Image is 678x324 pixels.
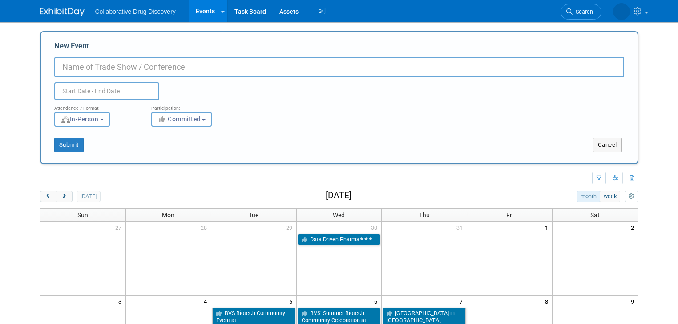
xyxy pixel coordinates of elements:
span: Sun [77,212,88,219]
span: 27 [114,222,125,233]
button: Submit [54,138,84,152]
span: In-Person [61,116,99,123]
div: Attendance / Format: [54,100,138,112]
div: Participation: [151,100,235,112]
button: In-Person [54,112,110,127]
span: 6 [373,296,381,307]
button: Cancel [593,138,622,152]
span: 31 [456,222,467,233]
span: 3 [117,296,125,307]
span: Committed [157,116,201,123]
button: next [56,191,73,202]
button: myCustomButton [625,191,638,202]
span: 1 [544,222,552,233]
span: 29 [285,222,296,233]
a: Data Driven Pharma [298,234,381,245]
span: Tue [249,212,258,219]
span: Sat [590,212,600,219]
span: Wed [333,212,345,219]
span: 2 [630,222,638,233]
button: prev [40,191,56,202]
button: [DATE] [77,191,100,202]
img: ExhibitDay [40,8,85,16]
span: 28 [200,222,211,233]
span: 4 [203,296,211,307]
span: Collaborative Drug Discovery [95,8,176,15]
span: 7 [459,296,467,307]
button: month [577,191,600,202]
span: Fri [506,212,513,219]
input: Name of Trade Show / Conference [54,57,624,77]
a: Search [561,4,601,20]
span: Mon [162,212,174,219]
img: Amanda Briggs [613,3,630,20]
i: Personalize Calendar [629,194,634,200]
h2: [DATE] [326,191,351,200]
button: Committed [151,112,212,127]
span: 9 [630,296,638,307]
input: Start Date - End Date [54,82,159,100]
span: 8 [544,296,552,307]
span: 5 [288,296,296,307]
span: Thu [419,212,430,219]
span: 30 [370,222,381,233]
label: New Event [54,41,89,55]
span: Search [573,8,593,15]
button: week [600,191,620,202]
